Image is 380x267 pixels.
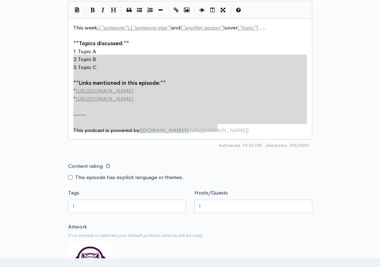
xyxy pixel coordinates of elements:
button: Italic [98,5,108,15]
small: If no artwork is selected your default podcast artwork will be used [68,232,312,239]
span: ----- [73,111,86,118]
span: another person [185,24,220,31]
span: Topic A [78,48,96,55]
label: Artwork [68,223,87,231]
i: | [85,6,85,14]
span: 3. [73,64,78,70]
label: Tags [68,189,79,197]
span: topic [241,24,254,31]
button: Toggle Fullscreen [218,5,228,15]
span: ] [222,24,224,31]
button: Insert Show Notes Template [72,5,82,15]
span: 296/2000 [266,142,309,149]
span: [URL][DOMAIN_NAME] [76,95,133,102]
span: Topic B [78,56,96,62]
button: Bold [87,5,98,15]
button: Generic List [134,5,145,15]
span: [ [237,24,239,31]
button: Toggle Preview [197,5,207,15]
span: ] [169,24,171,31]
button: Heading [108,5,119,15]
span: 2. [73,56,78,62]
span: [URL][DOMAIN_NAME] [189,127,247,133]
i: | [121,6,122,14]
span: [ [99,24,101,31]
i: | [231,6,231,14]
input: Enter the names of the people that appeared on this episode [199,202,200,210]
span: Topics discussed: [79,40,124,47]
span: [URL][DOMAIN_NAME] [76,87,133,94]
span: [ [139,127,141,133]
span: ( [188,127,189,133]
button: Create Link [171,5,181,15]
label: Content rating [68,159,103,173]
span: ] [127,24,129,31]
span: This week, , and cover ..... [73,24,267,31]
span: someone else [135,24,167,31]
button: Quote [124,5,134,15]
button: Toggle Side by Side [207,5,218,15]
span: ] [256,24,258,31]
span: someone [103,24,125,31]
button: Insert Image [181,5,192,15]
label: This episode has explicit language or themes. [75,173,184,182]
span: [ [131,24,132,31]
span: [ [180,24,182,31]
span: ] [186,127,188,133]
button: Insert Horizontal Line [155,5,166,15]
label: Hosts/Guests [194,189,228,197]
i: | [168,6,169,14]
button: Numbered List [145,5,155,15]
span: Autosaved: 10:32 PM [219,142,261,149]
button: Markdown Guide [233,5,244,15]
span: Links mentioned in this episode: [79,80,160,86]
i: | [194,6,195,14]
span: ) [247,127,249,133]
span: This podcast is powered by [73,127,139,133]
span: [DOMAIN_NAME] [141,127,186,133]
span: Topic C [78,64,96,70]
input: Enter tags for this episode [73,202,74,210]
span: 1. [73,48,78,55]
